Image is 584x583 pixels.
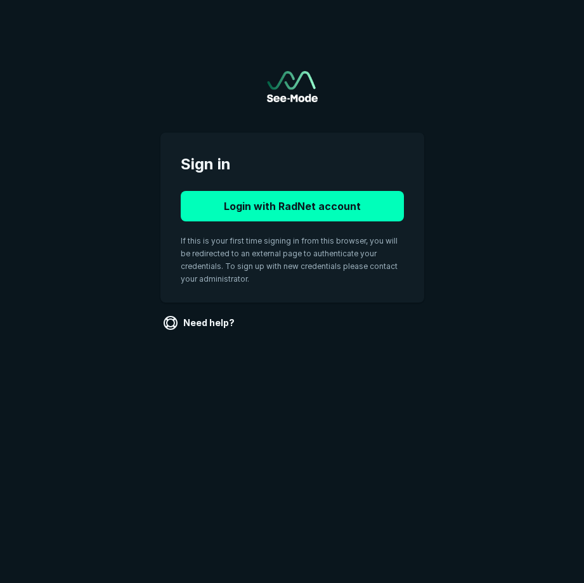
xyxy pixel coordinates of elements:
[181,153,404,176] span: Sign in
[181,236,398,284] span: If this is your first time signing in from this browser, you will be redirected to an external pa...
[181,191,404,221] button: Login with RadNet account
[267,71,318,102] a: Go to sign in
[160,313,240,333] a: Need help?
[267,71,318,102] img: See-Mode Logo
